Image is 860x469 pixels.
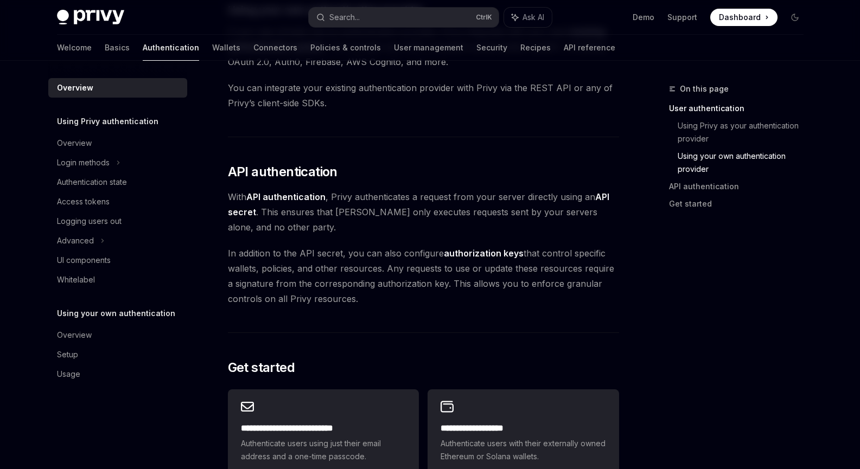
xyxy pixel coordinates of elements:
a: Authentication state [48,172,187,192]
h5: Using Privy authentication [57,115,158,128]
span: Authenticate users using just their email address and a one-time passcode. [241,437,406,463]
h5: Using your own authentication [57,307,175,320]
span: You can integrate your existing authentication provider with Privy via the REST API or any of Pri... [228,80,619,111]
div: Setup [57,348,78,361]
span: Ctrl K [476,13,492,22]
a: Get started [669,195,812,213]
span: Get started [228,359,295,376]
a: Security [476,35,507,61]
a: Whitelabel [48,270,187,290]
span: With , Privy authenticates a request from your server directly using an . This ensures that [PERS... [228,189,619,235]
img: dark logo [57,10,124,25]
a: Support [667,12,697,23]
div: Usage [57,368,80,381]
a: Overview [48,133,187,153]
div: Login methods [57,156,110,169]
span: In addition to the API secret, you can also configure that control specific wallets, policies, an... [228,246,619,306]
a: Overview [48,325,187,345]
a: User management [394,35,463,61]
div: Overview [57,329,92,342]
a: Demo [633,12,654,23]
a: Welcome [57,35,92,61]
span: API authentication [228,163,337,181]
span: Authenticate users with their externally owned Ethereum or Solana wallets. [441,437,606,463]
a: API authentication [669,178,812,195]
a: Using Privy as your authentication provider [678,117,812,147]
a: Dashboard [710,9,778,26]
button: Ask AI [504,8,552,27]
span: Dashboard [719,12,761,23]
a: Logging users out [48,211,187,231]
strong: API authentication [246,191,326,202]
button: Search...CtrlK [309,8,499,27]
div: Overview [57,81,93,94]
div: Access tokens [57,195,110,208]
div: UI components [57,254,111,267]
a: Access tokens [48,192,187,211]
span: Ask AI [523,12,544,23]
div: Search... [329,11,360,24]
a: Recipes [520,35,551,61]
a: Basics [105,35,130,61]
a: Setup [48,345,187,364]
div: Logging users out [57,215,122,228]
a: User authentication [669,100,812,117]
div: Authentication state [57,176,127,189]
a: API reference [564,35,615,61]
a: Authentication [143,35,199,61]
a: Usage [48,364,187,384]
a: Connectors [253,35,297,61]
a: Overview [48,78,187,98]
span: On this page [680,82,729,95]
a: Policies & controls [310,35,381,61]
button: Toggle dark mode [786,9,804,26]
a: Using your own authentication provider [678,147,812,178]
div: Advanced [57,234,94,247]
a: UI components [48,250,187,270]
strong: authorization keys [444,248,524,259]
div: Overview [57,137,92,150]
a: Wallets [212,35,240,61]
div: Whitelabel [57,273,95,286]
